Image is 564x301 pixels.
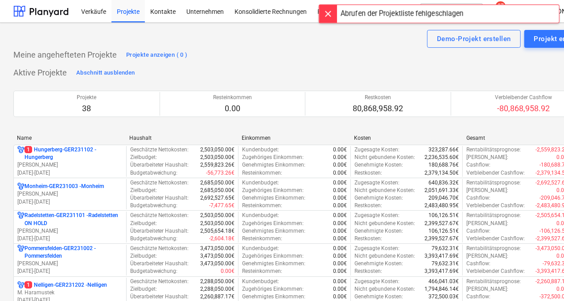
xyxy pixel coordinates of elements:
p: 2,685,050.00€ [200,187,235,194]
p: 0.00€ [333,154,347,161]
p: 0.00€ [333,278,347,285]
p: Genehmigtes Einkommen : [242,227,305,235]
p: Kundenbudget : [242,146,279,154]
p: 79,632.31€ [432,245,459,252]
p: Genehmigtes Einkommen : [242,194,305,202]
p: Meine angehefteten Projekte [13,50,117,60]
p: Cashflow : [466,293,490,301]
p: Restkosten : [354,169,382,177]
p: 2,503,050.00€ [200,220,235,227]
p: [DATE] - [DATE] [17,169,123,177]
p: [PERSON_NAME] : [466,154,508,161]
p: Kundenbudget : [242,179,279,187]
p: Rentabilitätsprognose : [466,278,521,285]
p: 2,051,691.33€ [424,187,459,194]
p: 2,505,654.18€ [200,227,235,235]
p: Pommersfelden-GER231002 - Pommersfelden [25,245,123,260]
p: 2,260,887.17€ [200,293,235,301]
p: 2,288,050.00€ [200,285,235,293]
p: Projekte [77,94,96,101]
p: Resteinkommen [213,94,252,101]
p: 2,399,527.67€ [424,220,459,227]
p: Genehmigte Kosten : [354,194,403,202]
p: Resteinkommen : [242,235,282,242]
p: Nicht gebundene Kosten : [354,252,415,260]
p: Hungerberg-GER231102 - Hungerberg [25,146,123,161]
div: Monheim-GER231003 -Monheim[PERSON_NAME][DATE]-[DATE] [17,183,123,205]
div: Für das Projekt sind mehrere Währungen aktiviert [17,183,25,190]
p: 0.00€ [333,179,347,187]
p: 323,287.66€ [428,146,459,154]
span: 1 [25,281,32,288]
p: Überarbeiteter Haushalt : [130,293,189,301]
div: Pommersfelden-GER231002 -Pommersfelden[PERSON_NAME][DATE]-[DATE] [17,245,123,276]
button: Abschnitt ausblenden [74,66,137,80]
p: Cashflow : [466,194,490,202]
p: 0.00€ [333,252,347,260]
p: Budgetabweichung : [130,268,178,275]
p: 2,288,050.00€ [200,278,235,285]
p: Zielbudget : [130,220,157,227]
div: Abrufen der Projektliste fehlgeschlagen [341,8,464,19]
p: Zugehöriges Einkommen : [242,187,304,194]
p: Kundenbudget : [242,245,279,252]
p: 2,503,050.00€ [200,212,235,219]
p: Budgetabweichung : [130,202,178,209]
p: Rentabilitätsprognose : [466,245,521,252]
p: Genehmigte Kosten : [354,227,403,235]
p: 0.00€ [333,268,347,275]
p: -80,868,958.92 [495,103,552,114]
p: 0.00 [213,103,252,114]
p: 80,868,958.92 [353,103,403,114]
p: Geschätzte Nettokosten : [130,212,189,219]
p: Verbleibender Cashflow : [466,169,525,177]
p: Resteinkommen : [242,268,282,275]
button: Demo-Projekt erstellen [427,30,520,48]
p: Budgetabweichung : [130,169,178,177]
p: [PERSON_NAME] [17,227,123,235]
div: 1Hungerberg-GER231102 -Hungerberg[PERSON_NAME][DATE]-[DATE] [17,146,123,177]
p: 2,685,050.00€ [200,179,235,187]
p: Zugehöriges Einkommen : [242,252,304,260]
p: 2,236,535.60€ [424,154,459,161]
p: Rentabilitätsprognose : [466,146,521,154]
p: 3,473,050.00€ [200,245,235,252]
p: Kundenbudget : [242,212,279,219]
p: Genehmigte Kosten : [354,260,403,268]
div: Projekte anzeigen ( 0 ) [126,50,188,60]
p: Genehmigte Kosten : [354,293,403,301]
span: 1 [25,146,32,153]
p: Zugesagte Kosten : [354,278,399,285]
p: Aktive Projekte [13,67,67,78]
p: 0.00€ [333,161,347,169]
p: Geschätzte Nettokosten : [130,245,189,252]
p: Nicht gebundene Kosten : [354,220,415,227]
p: Verbleibender Cashflow [495,94,552,101]
p: 0.00€ [333,227,347,235]
p: Geschätzte Nettokosten : [130,146,189,154]
p: 0.00€ [333,146,347,154]
p: [PERSON_NAME] : [466,220,508,227]
p: Nicht gebundene Kosten : [354,285,415,293]
div: Name [17,135,122,141]
p: Radelstetten-GER231101 - Radelstetten ON HOLD [25,212,123,227]
p: 0.00€ [333,202,347,209]
p: [PERSON_NAME] [17,260,123,268]
button: Projekte anzeigen ( 0 ) [124,48,190,62]
p: Überarbeiteter Haushalt : [130,161,189,169]
p: Nelligen-GER231202 - Nelligen [25,281,107,289]
p: -2,604.18€ [209,235,235,242]
p: Restkosten : [354,235,382,242]
p: Nicht gebundene Kosten : [354,187,415,194]
p: [PERSON_NAME] : [466,285,508,293]
p: Überarbeiteter Haushalt : [130,260,189,268]
p: 0.00€ [333,285,347,293]
p: Überarbeiteter Haushalt : [130,194,189,202]
div: Für das Projekt sind mehrere Währungen aktiviert [17,146,25,161]
p: M. Haramustek [17,289,123,297]
div: Einkommen [242,135,347,141]
p: Zugesagte Kosten : [354,179,399,187]
p: Genehmigtes Einkommen : [242,293,305,301]
p: Zugehöriges Einkommen : [242,285,304,293]
p: 3,473,050.00€ [200,252,235,260]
